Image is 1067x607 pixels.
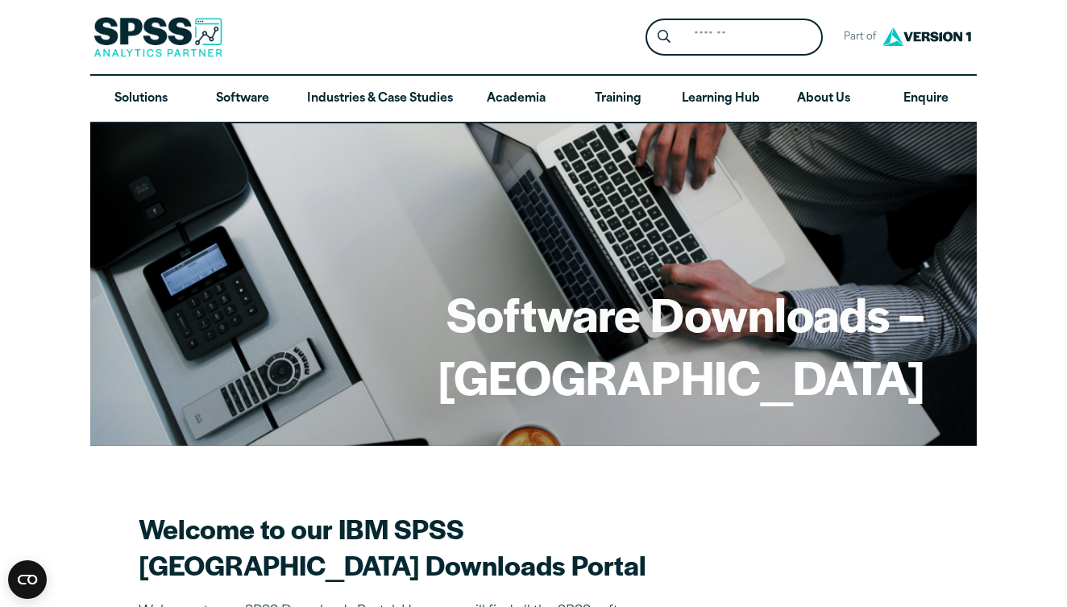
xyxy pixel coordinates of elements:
nav: Desktop version of site main menu [90,76,977,123]
h1: Software Downloads – [GEOGRAPHIC_DATA] [142,282,925,407]
a: Learning Hub [669,76,773,123]
img: SPSS Analytics Partner [93,17,222,57]
a: Industries & Case Studies [294,76,466,123]
img: Version1 Logo [878,22,975,52]
button: Open CMP widget [8,560,47,599]
a: Training [567,76,669,123]
span: Part of [836,26,878,49]
a: Software [192,76,293,123]
a: About Us [773,76,874,123]
a: Enquire [875,76,977,123]
button: Search magnifying glass icon [650,23,679,52]
form: Site Header Search Form [646,19,823,56]
a: Solutions [90,76,192,123]
a: Academia [466,76,567,123]
svg: Search magnifying glass icon [658,30,671,44]
h2: Welcome to our IBM SPSS [GEOGRAPHIC_DATA] Downloads Portal [139,510,703,583]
